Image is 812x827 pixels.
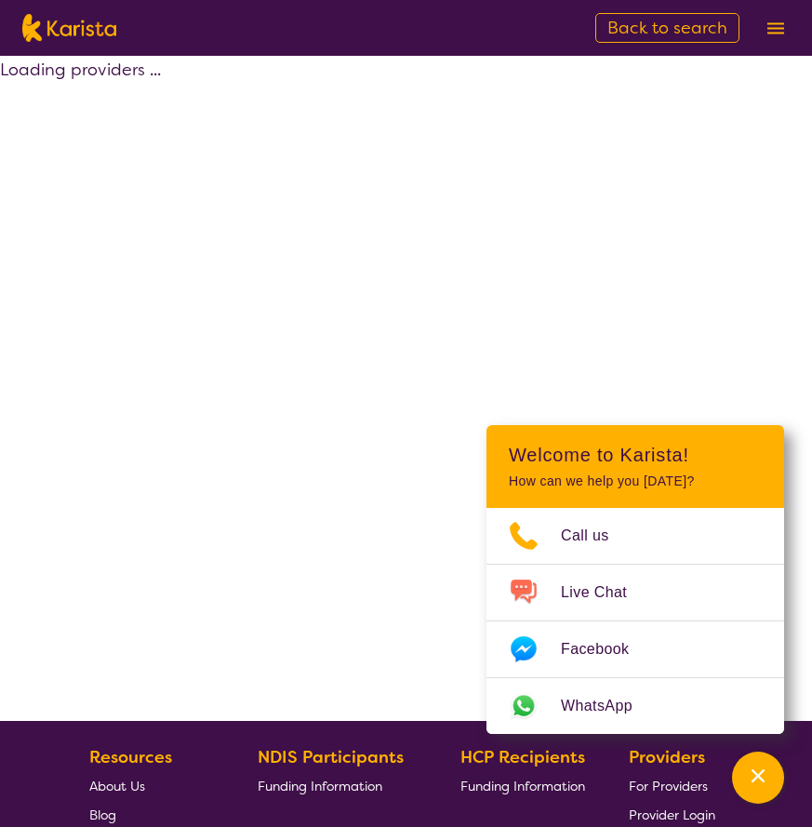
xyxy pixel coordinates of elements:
span: For Providers [629,778,708,794]
span: Facebook [561,635,651,663]
span: Funding Information [460,778,585,794]
img: Karista logo [22,14,116,42]
span: Funding Information [258,778,382,794]
span: Call us [561,522,632,550]
span: Live Chat [561,579,649,607]
a: Back to search [595,13,739,43]
a: About Us [89,771,214,800]
a: For Providers [629,771,715,800]
ul: Choose channel [486,508,784,734]
a: Web link opens in a new tab. [486,678,784,734]
a: Funding Information [460,771,585,800]
b: HCP Recipients [460,746,585,768]
img: menu [767,22,784,34]
a: Funding Information [258,771,418,800]
span: Blog [89,807,116,823]
b: Providers [629,746,705,768]
span: Back to search [607,17,727,39]
h2: Welcome to Karista! [509,444,762,466]
p: How can we help you [DATE]? [509,474,762,489]
button: Channel Menu [732,752,784,804]
span: About Us [89,778,145,794]
span: WhatsApp [561,692,655,720]
b: NDIS Participants [258,746,404,768]
div: Channel Menu [486,425,784,734]
span: Provider Login [629,807,715,823]
b: Resources [89,746,172,768]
